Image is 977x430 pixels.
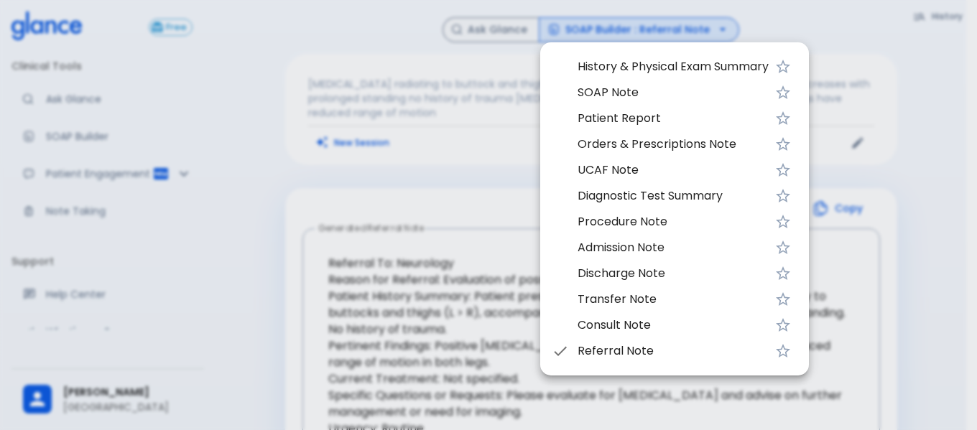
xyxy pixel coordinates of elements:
[769,259,797,288] button: Favorite
[769,104,797,133] button: Favorite
[769,156,797,184] button: Favorite
[578,342,769,360] span: Referral Note
[769,233,797,262] button: Favorite
[769,285,797,314] button: Favorite
[578,291,769,308] span: Transfer Note
[578,317,769,334] span: Consult Note
[578,187,769,205] span: Diagnostic Test Summary
[769,78,797,107] button: Favorite
[769,311,797,340] button: Favorite
[578,239,769,256] span: Admission Note
[578,162,769,179] span: UCAF Note
[578,265,769,282] span: Discharge Note
[578,213,769,230] span: Procedure Note
[769,337,797,365] button: Favorite
[578,136,769,153] span: Orders & Prescriptions Note
[578,84,769,101] span: SOAP Note
[578,58,769,75] span: History & Physical Exam Summary
[769,207,797,236] button: Favorite
[769,52,797,81] button: Favorite
[578,110,769,127] span: Patient Report
[769,182,797,210] button: Favorite
[769,130,797,159] button: Favorite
